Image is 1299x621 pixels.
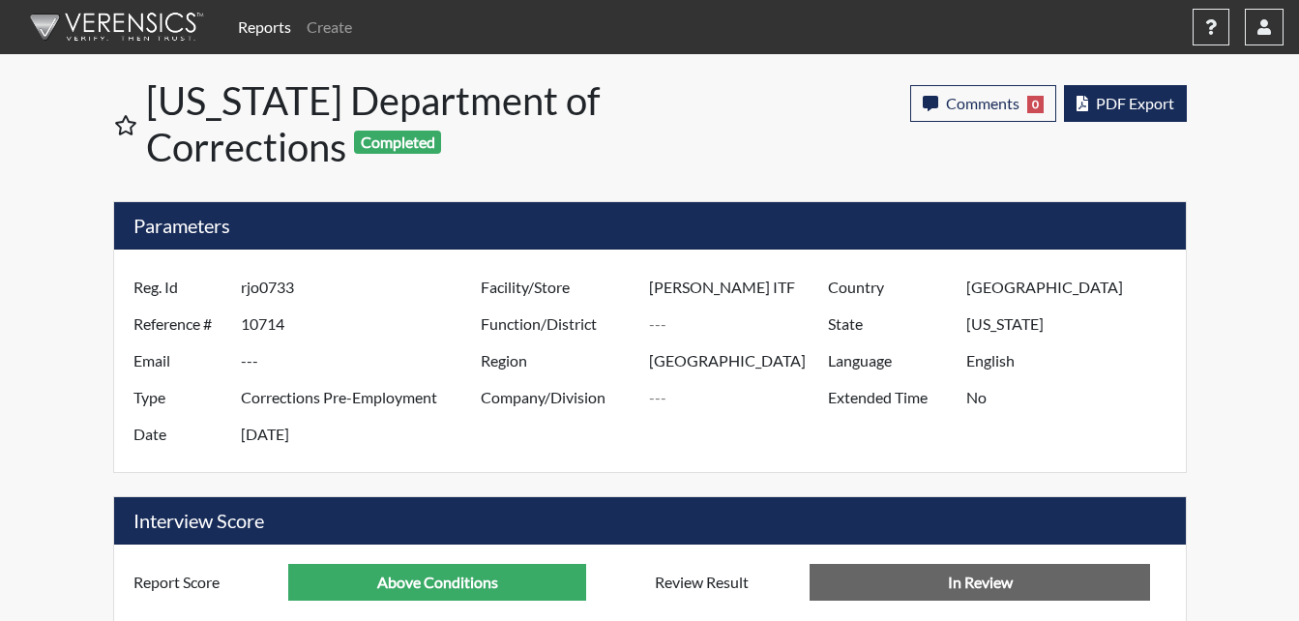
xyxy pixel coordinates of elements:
label: Date [119,416,241,453]
h1: [US_STATE] Department of Corrections [146,77,652,170]
input: --- [649,379,833,416]
label: Extended Time [813,379,966,416]
input: --- [966,379,1180,416]
button: PDF Export [1064,85,1187,122]
label: Reg. Id [119,269,241,306]
input: --- [966,269,1180,306]
h5: Parameters [114,202,1186,250]
input: No Decision [810,564,1150,601]
span: 0 [1027,96,1044,113]
h5: Interview Score [114,497,1186,545]
span: PDF Export [1096,94,1174,112]
input: --- [241,342,486,379]
label: Email [119,342,241,379]
span: Comments [946,94,1019,112]
input: --- [966,342,1180,379]
label: Facility/Store [466,269,650,306]
label: Language [813,342,966,379]
label: Reference # [119,306,241,342]
label: Function/District [466,306,650,342]
input: --- [241,379,486,416]
input: --- [649,306,833,342]
span: Completed [354,131,441,154]
label: Company/Division [466,379,650,416]
label: Review Result [640,564,811,601]
input: --- [241,416,486,453]
label: Region [466,342,650,379]
label: State [813,306,966,342]
a: Reports [230,8,299,46]
input: --- [649,342,833,379]
input: --- [241,306,486,342]
input: --- [288,564,586,601]
input: --- [649,269,833,306]
label: Country [813,269,966,306]
label: Report Score [119,564,289,601]
button: Comments0 [910,85,1056,122]
input: --- [241,269,486,306]
label: Type [119,379,241,416]
input: --- [966,306,1180,342]
a: Create [299,8,360,46]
